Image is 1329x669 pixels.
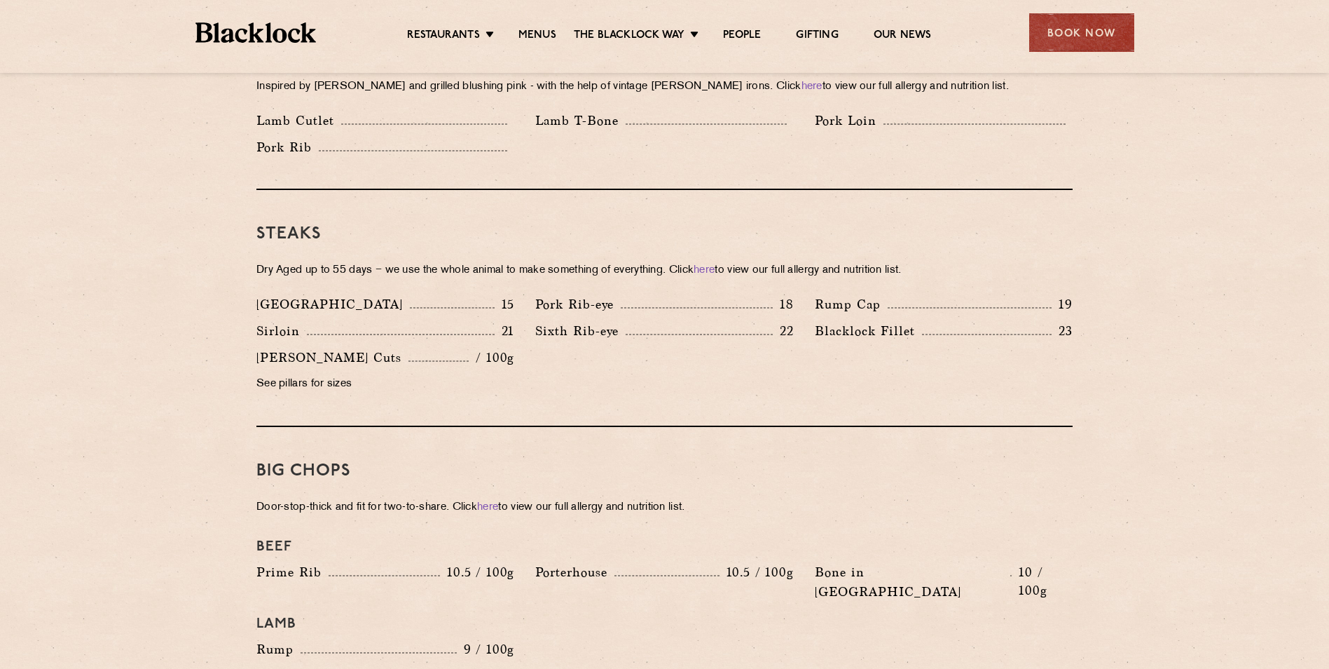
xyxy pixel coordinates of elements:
[256,77,1073,97] p: Inspired by [PERSON_NAME] and grilled blushing pink - with the help of vintage [PERSON_NAME] iron...
[469,349,514,367] p: / 100g
[874,29,932,44] a: Our News
[256,261,1073,281] p: Dry Aged up to 55 days − we use the whole animal to make something of everything. Click to view o...
[719,563,794,581] p: 10.5 / 100g
[495,295,515,313] p: 15
[256,374,514,394] p: See pillars for sizes
[773,322,794,340] p: 22
[256,539,1073,555] h4: Beef
[256,640,301,659] p: Rump
[535,562,614,582] p: Porterhouse
[457,640,515,658] p: 9 / 100g
[518,29,556,44] a: Menus
[256,348,408,367] p: [PERSON_NAME] Cuts
[477,502,498,513] a: here
[815,562,1011,602] p: Bone in [GEOGRAPHIC_DATA]
[535,111,626,130] p: Lamb T-Bone
[495,322,515,340] p: 21
[694,265,715,276] a: here
[574,29,684,44] a: The Blacklock Way
[1012,563,1073,600] p: 10 / 100g
[256,616,1073,633] h4: Lamb
[1052,295,1073,313] p: 19
[440,563,514,581] p: 10.5 / 100g
[773,295,794,313] p: 18
[1052,322,1073,340] p: 23
[723,29,761,44] a: People
[256,295,410,314] p: [GEOGRAPHIC_DATA]
[535,321,626,341] p: Sixth Rib-eye
[407,29,480,44] a: Restaurants
[256,225,1073,243] h3: Steaks
[815,321,922,341] p: Blacklock Fillet
[195,22,317,43] img: BL_Textured_Logo-footer-cropped.svg
[256,111,341,130] p: Lamb Cutlet
[815,111,883,130] p: Pork Loin
[256,498,1073,518] p: Door-stop-thick and fit for two-to-share. Click to view our full allergy and nutrition list.
[256,562,329,582] p: Prime Rib
[256,462,1073,480] h3: Big Chops
[256,137,319,157] p: Pork Rib
[801,81,822,92] a: here
[535,295,621,314] p: Pork Rib-eye
[796,29,838,44] a: Gifting
[815,295,888,314] p: Rump Cap
[256,321,307,341] p: Sirloin
[1029,13,1134,52] div: Book Now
